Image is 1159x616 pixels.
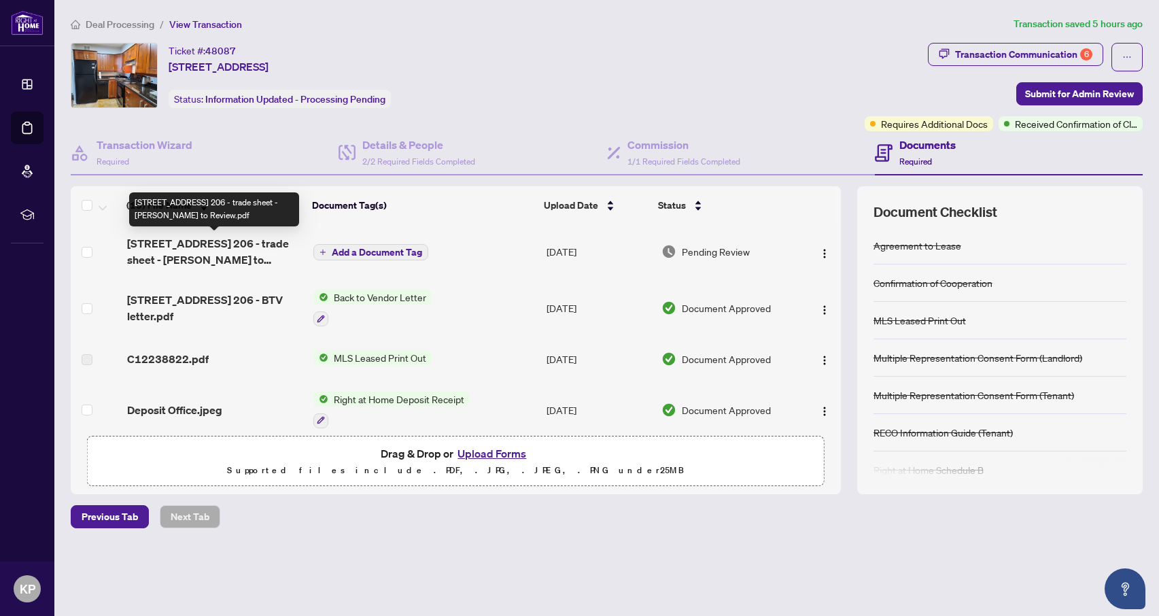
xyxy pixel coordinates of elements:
[682,352,771,366] span: Document Approved
[653,186,796,224] th: Status
[661,244,676,259] img: Document Status
[129,192,299,226] div: [STREET_ADDRESS] 206 - trade sheet - [PERSON_NAME] to Review.pdf
[313,350,432,365] button: Status IconMLS Leased Print Out
[873,313,966,328] div: MLS Leased Print Out
[127,235,302,268] span: [STREET_ADDRESS] 206 - trade sheet - [PERSON_NAME] to Review.pdf
[928,43,1103,66] button: Transaction Communication6
[1025,83,1134,105] span: Submit for Admin Review
[873,275,992,290] div: Confirmation of Cooperation
[82,506,138,528] span: Previous Tab
[873,388,1074,403] div: Multiple Representation Consent Form (Tenant)
[127,351,209,367] span: C12238822.pdf
[121,186,307,224] th: (13) File Name
[313,350,328,365] img: Status Icon
[661,352,676,366] img: Document Status
[319,249,326,256] span: plus
[313,243,428,261] button: Add a Document Tag
[71,20,80,29] span: home
[873,203,997,222] span: Document Checklist
[682,403,771,417] span: Document Approved
[682,301,771,315] span: Document Approved
[814,348,835,370] button: Logo
[627,156,740,167] span: 1/1 Required Fields Completed
[126,198,192,213] span: (13) File Name
[88,437,824,487] span: Drag & Drop orUpload FormsSupported files include .PDF, .JPG, .JPEG, .PNG under25MB
[332,247,422,257] span: Add a Document Tag
[160,16,164,32] li: /
[819,305,830,315] img: Logo
[86,18,154,31] span: Deal Processing
[819,406,830,417] img: Logo
[538,186,653,224] th: Upload Date
[873,350,1082,365] div: Multiple Representation Consent Form (Landlord)
[328,392,470,407] span: Right at Home Deposit Receipt
[1015,116,1137,131] span: Received Confirmation of Closing
[313,244,428,260] button: Add a Document Tag
[362,137,475,153] h4: Details & People
[899,137,956,153] h4: Documents
[169,18,242,31] span: View Transaction
[453,445,530,462] button: Upload Forms
[819,248,830,259] img: Logo
[814,399,835,421] button: Logo
[362,156,475,167] span: 2/2 Required Fields Completed
[313,290,432,326] button: Status IconBack to Vendor Letter
[661,403,676,417] img: Document Status
[658,198,686,213] span: Status
[955,44,1092,65] div: Transaction Communication
[169,43,236,58] div: Ticket #:
[313,290,328,305] img: Status Icon
[1014,16,1143,32] article: Transaction saved 5 hours ago
[96,462,816,479] p: Supported files include .PDF, .JPG, .JPEG, .PNG under 25 MB
[307,186,538,224] th: Document Tag(s)
[20,579,35,598] span: KP
[328,350,432,365] span: MLS Leased Print Out
[97,137,192,153] h4: Transaction Wizard
[127,292,302,324] span: [STREET_ADDRESS] 206 - BTV letter.pdf
[127,402,222,418] span: Deposit Office.jpeg
[541,337,656,381] td: [DATE]
[71,505,149,528] button: Previous Tab
[205,45,236,57] span: 48087
[11,10,44,35] img: logo
[814,241,835,262] button: Logo
[1016,82,1143,105] button: Submit for Admin Review
[205,93,385,105] span: Information Updated - Processing Pending
[169,58,269,75] span: [STREET_ADDRESS]
[819,355,830,366] img: Logo
[160,505,220,528] button: Next Tab
[541,279,656,337] td: [DATE]
[313,392,470,428] button: Status IconRight at Home Deposit Receipt
[1122,52,1132,62] span: ellipsis
[97,156,129,167] span: Required
[814,297,835,319] button: Logo
[328,290,432,305] span: Back to Vendor Letter
[881,116,988,131] span: Requires Additional Docs
[627,137,740,153] h4: Commission
[661,301,676,315] img: Document Status
[541,224,656,279] td: [DATE]
[544,198,598,213] span: Upload Date
[71,44,157,107] img: IMG-C12238822_1.jpg
[1080,48,1092,61] div: 6
[873,238,961,253] div: Agreement to Lease
[682,244,750,259] span: Pending Review
[169,90,391,108] div: Status:
[1105,568,1145,609] button: Open asap
[541,381,656,439] td: [DATE]
[381,445,530,462] span: Drag & Drop or
[313,392,328,407] img: Status Icon
[873,425,1013,440] div: RECO Information Guide (Tenant)
[899,156,932,167] span: Required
